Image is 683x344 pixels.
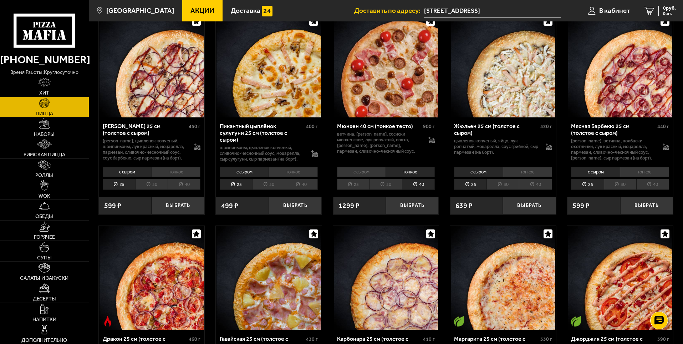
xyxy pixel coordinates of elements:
[216,13,322,117] a: Пикантный цыплёнок сулугуни 25 см (толстое с сыром)
[424,4,561,17] input: Ваш адрес доставки
[386,167,435,177] li: тонкое
[567,13,673,117] a: Мясная Барбекю 25 см (толстое с сыром)
[454,316,464,327] img: Вегетарианское блюдо
[39,90,49,95] span: Хит
[231,7,260,14] span: Доставка
[220,167,269,177] li: с сыром
[636,179,669,190] li: 40
[152,167,201,177] li: тонкое
[190,7,214,14] span: Акции
[338,202,360,209] span: 1299 ₽
[32,317,56,322] span: Напитки
[337,131,422,154] p: ветчина, [PERSON_NAME], сосиски мюнхенские, лук репчатый, опята, [PERSON_NAME], [PERSON_NAME], па...
[252,179,285,190] li: 30
[35,173,53,178] span: Роллы
[334,13,438,117] img: Мюнхен 40 см (тонкое тесто)
[486,179,519,190] li: 30
[568,226,672,330] img: Джорджия 25 см (толстое с сыром)
[369,179,402,190] li: 30
[99,13,205,117] a: Чикен Барбекю 25 см (толстое с сыром)
[423,336,435,342] span: 410 г
[620,197,673,214] button: Выбрать
[306,123,318,130] span: 400 г
[386,197,439,214] button: Выбрать
[354,7,424,14] span: Доставить по адресу:
[220,145,304,162] p: шампиньоны, цыпленок копченый, сливочно-чесночный соус, моцарелла, сыр сулугуни, сыр пармезан (на...
[216,226,321,330] img: Гавайская 25 см (толстое с сыром)
[39,193,50,198] span: WOK
[454,123,539,136] div: Жюльен 25 см (толстое с сыром)
[216,13,321,117] img: Пикантный цыплёнок сулугуни 25 см (толстое с сыром)
[540,336,552,342] span: 330 г
[333,13,439,117] a: Мюнхен 40 см (тонкое тесто)
[333,226,439,330] a: Карбонара 25 см (толстое с сыром)
[262,6,272,16] img: 15daf4d41897b9f0e9f617042186c801.svg
[103,179,135,190] li: 25
[571,179,603,190] li: 25
[663,11,676,16] span: 0 шт.
[135,179,168,190] li: 30
[450,13,556,117] a: Жюльен 25 см (толстое с сыром)
[571,123,656,136] div: Мясная Барбекю 25 см (толстое с сыром)
[604,179,636,190] li: 30
[220,179,252,190] li: 25
[24,152,65,157] span: Римская пицца
[221,202,238,209] span: 499 ₽
[620,167,669,177] li: тонкое
[663,6,676,11] span: 0 руб.
[37,255,52,260] span: Супы
[572,202,590,209] span: 599 ₽
[106,7,174,14] span: [GEOGRAPHIC_DATA]
[36,111,53,116] span: Пицца
[34,132,55,137] span: Наборы
[152,197,204,214] button: Выбрать
[306,336,318,342] span: 430 г
[451,226,555,330] img: Маргарита 25 см (толстое с сыром)
[454,167,503,177] li: с сыром
[454,179,486,190] li: 25
[168,179,200,190] li: 40
[220,123,304,143] div: Пикантный цыплёнок сулугуни 25 см (толстое с сыром)
[103,138,187,161] p: [PERSON_NAME], цыпленок копченый, шампиньоны, лук красный, моцарелла, пармезан, сливочно-чесночны...
[337,167,386,177] li: с сыром
[503,197,556,214] button: Выбрать
[567,226,673,330] a: Вегетарианское блюдоДжорджия 25 см (толстое с сыром)
[571,167,620,177] li: с сыром
[568,13,672,117] img: Мясная Барбекю 25 см (толстое с сыром)
[35,214,53,219] span: Обеды
[657,123,669,130] span: 440 г
[269,197,322,214] button: Выбрать
[451,13,555,117] img: Жюльен 25 см (толстое с сыром)
[189,123,200,130] span: 450 г
[103,167,152,177] li: с сыром
[519,179,552,190] li: 40
[103,123,187,136] div: [PERSON_NAME] 25 см (толстое с сыром)
[20,275,68,280] span: Салаты и закуски
[99,226,205,330] a: Острое блюдоДракон 25 см (толстое с сыром)
[337,123,422,130] div: Мюнхен 40 см (тонкое тесто)
[216,226,322,330] a: Гавайская 25 см (толстое с сыром)
[337,179,369,190] li: 25
[102,316,113,327] img: Острое блюдо
[424,4,561,17] span: улица Пограничника Гарькавого, 39
[599,7,630,14] span: В кабинет
[450,226,556,330] a: Вегетарианское блюдоМаргарита 25 см (толстое с сыром)
[402,179,435,190] li: 40
[503,167,552,177] li: тонкое
[334,226,438,330] img: Карбонара 25 см (толстое с сыром)
[33,296,56,301] span: Десерты
[455,202,473,209] span: 639 ₽
[454,138,539,155] p: цыпленок копченый, яйцо, лук репчатый, моцарелла, соус грибной, сыр пармезан (на борт).
[540,123,552,130] span: 520 г
[100,13,204,117] img: Чикен Барбекю 25 см (толстое с сыром)
[34,234,55,239] span: Горячее
[21,338,67,343] span: Дополнительно
[423,123,435,130] span: 900 г
[571,138,656,161] p: [PERSON_NAME], ветчина, колбаски охотничьи, лук красный, моцарелла, пармезан, сливочно-чесночный ...
[269,167,318,177] li: тонкое
[100,226,204,330] img: Дракон 25 см (толстое с сыром)
[104,202,121,209] span: 599 ₽
[285,179,318,190] li: 40
[571,316,581,327] img: Вегетарианское блюдо
[189,336,200,342] span: 460 г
